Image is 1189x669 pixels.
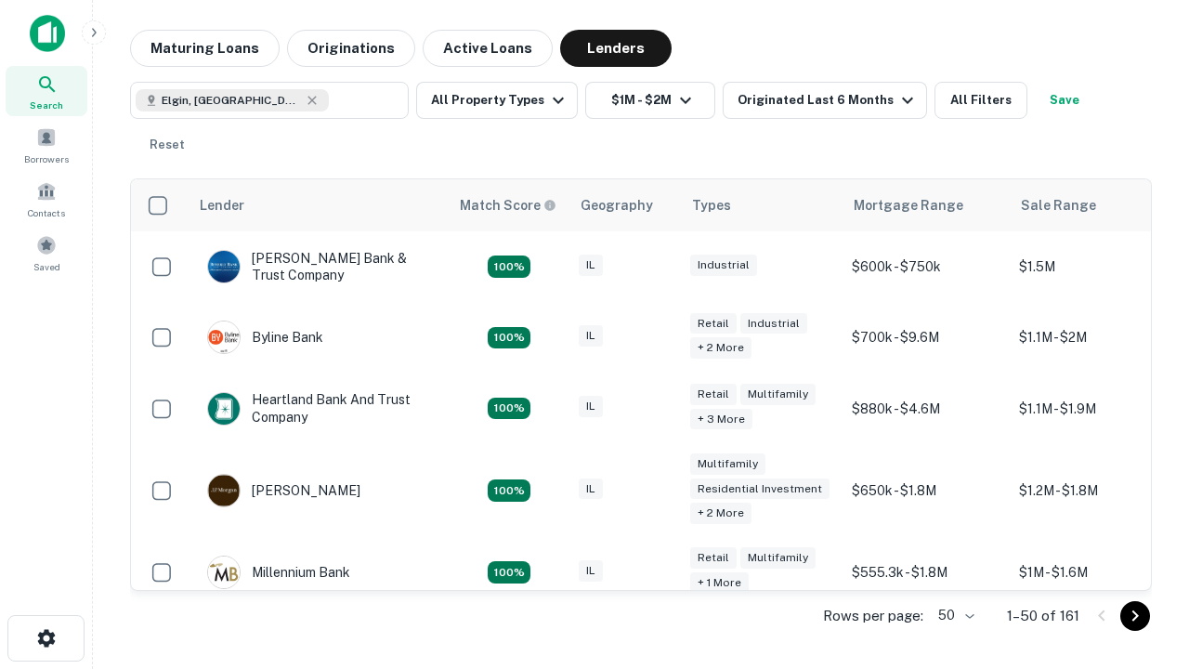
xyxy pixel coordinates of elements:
[1010,179,1177,231] th: Sale Range
[1035,82,1094,119] button: Save your search to get updates of matches that match your search criteria.
[208,393,240,425] img: picture
[1021,194,1096,216] div: Sale Range
[488,561,530,584] div: Matching Properties: 16, hasApolloMatch: undefined
[690,479,830,500] div: Residential Investment
[843,373,1010,443] td: $880k - $4.6M
[1010,537,1177,608] td: $1M - $1.6M
[416,82,578,119] button: All Property Types
[823,605,923,627] p: Rows per page:
[690,409,752,430] div: + 3 more
[740,384,816,405] div: Multifamily
[449,179,569,231] th: Capitalize uses an advanced AI algorithm to match your search with the best lender. The match sco...
[460,195,556,216] div: Capitalize uses an advanced AI algorithm to match your search with the best lender. The match sco...
[24,151,69,166] span: Borrowers
[579,479,603,500] div: IL
[207,391,430,425] div: Heartland Bank And Trust Company
[843,444,1010,538] td: $650k - $1.8M
[934,82,1027,119] button: All Filters
[488,256,530,278] div: Matching Properties: 28, hasApolloMatch: undefined
[208,475,240,506] img: picture
[690,503,751,524] div: + 2 more
[843,231,1010,302] td: $600k - $750k
[1120,601,1150,631] button: Go to next page
[843,302,1010,373] td: $700k - $9.6M
[1007,605,1079,627] p: 1–50 of 161
[33,259,60,274] span: Saved
[488,479,530,502] div: Matching Properties: 24, hasApolloMatch: undefined
[6,120,87,170] a: Borrowers
[1096,461,1189,550] iframe: Chat Widget
[740,313,807,334] div: Industrial
[208,321,240,353] img: picture
[690,547,737,569] div: Retail
[28,205,65,220] span: Contacts
[854,194,963,216] div: Mortgage Range
[690,255,757,276] div: Industrial
[208,557,240,588] img: picture
[690,337,751,359] div: + 2 more
[162,92,301,109] span: Elgin, [GEOGRAPHIC_DATA], [GEOGRAPHIC_DATA]
[208,251,240,282] img: picture
[130,30,280,67] button: Maturing Loans
[692,194,731,216] div: Types
[488,327,530,349] div: Matching Properties: 17, hasApolloMatch: undefined
[738,89,919,111] div: Originated Last 6 Months
[581,194,653,216] div: Geography
[579,255,603,276] div: IL
[569,179,681,231] th: Geography
[585,82,715,119] button: $1M - $2M
[200,194,244,216] div: Lender
[287,30,415,67] button: Originations
[460,195,553,216] h6: Match Score
[843,537,1010,608] td: $555.3k - $1.8M
[207,556,350,589] div: Millennium Bank
[690,313,737,334] div: Retail
[189,179,449,231] th: Lender
[207,321,323,354] div: Byline Bank
[1010,373,1177,443] td: $1.1M - $1.9M
[690,572,749,594] div: + 1 more
[579,396,603,417] div: IL
[1010,302,1177,373] td: $1.1M - $2M
[681,179,843,231] th: Types
[690,384,737,405] div: Retail
[137,126,197,164] button: Reset
[30,98,63,112] span: Search
[579,325,603,347] div: IL
[423,30,553,67] button: Active Loans
[723,82,927,119] button: Originated Last 6 Months
[1010,444,1177,538] td: $1.2M - $1.8M
[30,15,65,52] img: capitalize-icon.png
[207,250,430,283] div: [PERSON_NAME] Bank & Trust Company
[1010,231,1177,302] td: $1.5M
[6,228,87,278] a: Saved
[931,602,977,629] div: 50
[488,398,530,420] div: Matching Properties: 20, hasApolloMatch: undefined
[579,560,603,582] div: IL
[560,30,672,67] button: Lenders
[207,474,360,507] div: [PERSON_NAME]
[6,66,87,116] a: Search
[740,547,816,569] div: Multifamily
[690,453,765,475] div: Multifamily
[6,174,87,224] a: Contacts
[843,179,1010,231] th: Mortgage Range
